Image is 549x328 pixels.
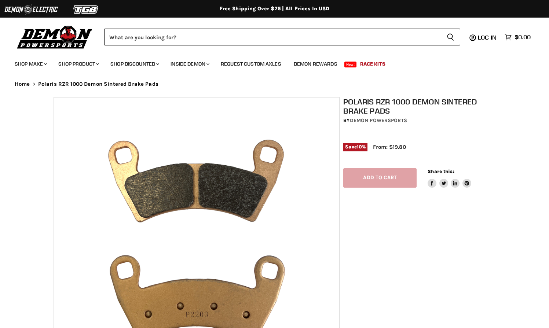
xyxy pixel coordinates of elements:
a: Shop Make [9,56,51,71]
div: by [343,117,499,125]
a: Demon Rewards [288,56,343,71]
span: Share this: [428,169,454,174]
img: Demon Powersports [15,24,95,50]
aside: Share this: [428,168,471,188]
a: Shop Product [53,56,103,71]
a: Race Kits [355,56,391,71]
span: Log in [478,34,497,41]
h1: Polaris RZR 1000 Demon Sintered Brake Pads [343,97,499,115]
img: TGB Logo 2 [59,3,114,16]
span: Polaris RZR 1000 Demon Sintered Brake Pads [38,81,158,87]
span: Save % [343,143,367,151]
a: Home [15,81,30,87]
a: Log in [475,34,501,41]
a: Inside Demon [165,56,214,71]
button: Search [441,29,460,45]
span: From: $19.80 [373,144,406,150]
a: Request Custom Axles [215,56,287,71]
img: Demon Electric Logo 2 [4,3,59,16]
form: Product [104,29,460,45]
span: $0.00 [515,34,531,41]
span: 10 [357,144,362,150]
ul: Main menu [9,54,529,71]
a: $0.00 [501,32,534,43]
a: Demon Powersports [350,117,407,124]
input: Search [104,29,441,45]
a: Shop Discounted [105,56,164,71]
span: New! [344,62,357,67]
